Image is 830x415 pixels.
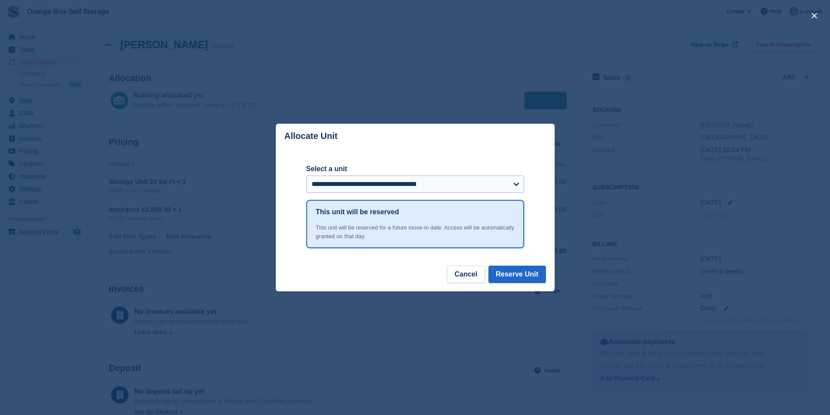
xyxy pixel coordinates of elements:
[447,266,484,283] button: Cancel
[285,131,338,141] p: Allocate Unit
[488,266,546,283] button: Reserve Unit
[807,9,821,23] button: close
[316,223,515,240] div: This unit will be reserved for a future move-in date. Access will be automatically granted on tha...
[316,207,399,217] h1: This unit will be reserved
[306,164,524,174] label: Select a unit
